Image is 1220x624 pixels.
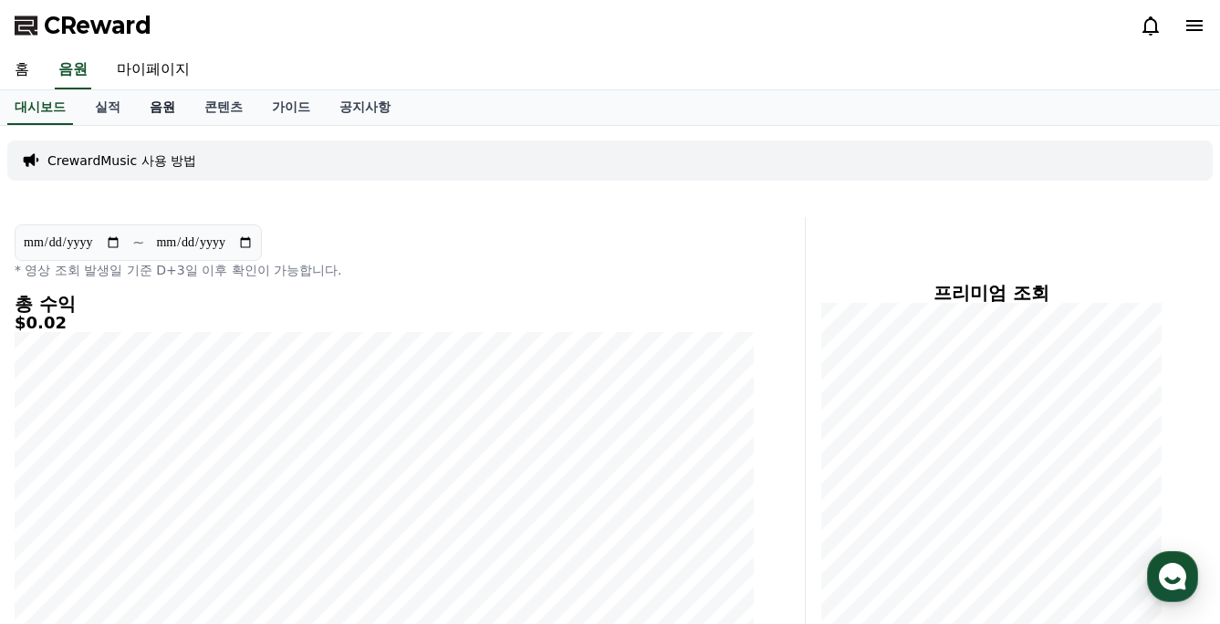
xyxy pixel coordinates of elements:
[5,473,120,518] a: 홈
[167,501,189,515] span: 대화
[15,261,754,279] p: * 영상 조회 발생일 기준 D+3일 이후 확인이 가능합니다.
[325,90,405,125] a: 공지사항
[15,294,754,314] h4: 총 수익
[55,51,91,89] a: 음원
[44,11,151,40] span: CReward
[282,500,304,515] span: 설정
[257,90,325,125] a: 가이드
[135,90,190,125] a: 음원
[47,151,196,170] a: CrewardMusic 사용 방법
[15,314,754,332] h5: $0.02
[15,11,151,40] a: CReward
[80,90,135,125] a: 실적
[190,90,257,125] a: 콘텐츠
[235,473,350,518] a: 설정
[57,500,68,515] span: 홈
[102,51,204,89] a: 마이페이지
[820,283,1162,303] h4: 프리미엄 조회
[132,232,144,254] p: ~
[120,473,235,518] a: 대화
[7,90,73,125] a: 대시보드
